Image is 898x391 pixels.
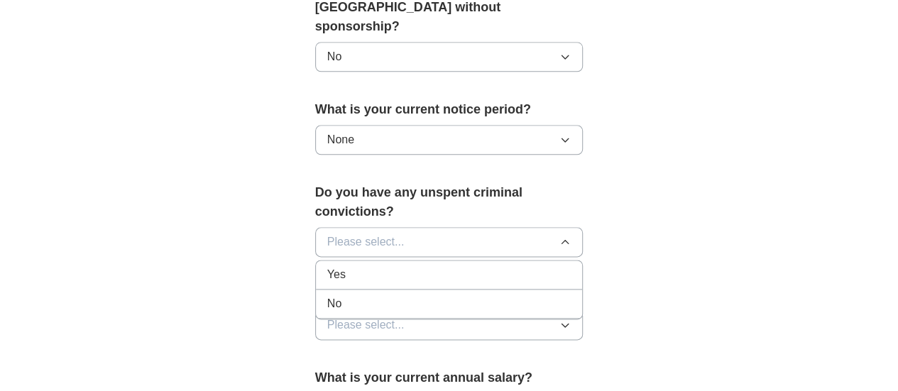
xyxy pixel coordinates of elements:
span: Please select... [327,316,405,334]
button: Please select... [315,310,584,340]
button: No [315,42,584,72]
label: What is your current notice period? [315,100,584,119]
span: None [327,131,354,148]
span: Yes [327,266,346,283]
span: No [327,48,341,65]
button: Please select... [315,227,584,257]
span: No [327,295,341,312]
span: Please select... [327,233,405,250]
label: Do you have any unspent criminal convictions? [315,183,584,221]
button: None [315,125,584,155]
label: What is your current annual salary? [315,368,584,387]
